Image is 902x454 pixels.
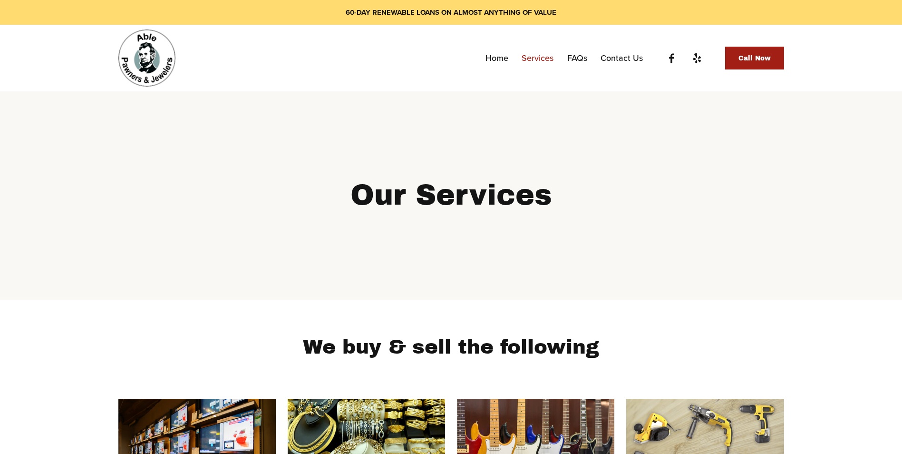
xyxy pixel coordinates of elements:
h1: Our Services [202,178,701,213]
a: Contact Us [601,49,643,67]
img: Able Pawn Shop [118,30,175,87]
a: Call Now [725,47,784,69]
a: Services [522,49,553,67]
strong: 60-DAY RENEWABLE LOANS ON ALMOST ANYTHING OF VALUE [346,7,556,18]
a: FAQs [567,49,587,67]
p: We buy & sell the following [118,329,784,365]
a: Home [485,49,508,67]
a: Yelp [691,52,703,64]
a: Facebook [666,52,678,64]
